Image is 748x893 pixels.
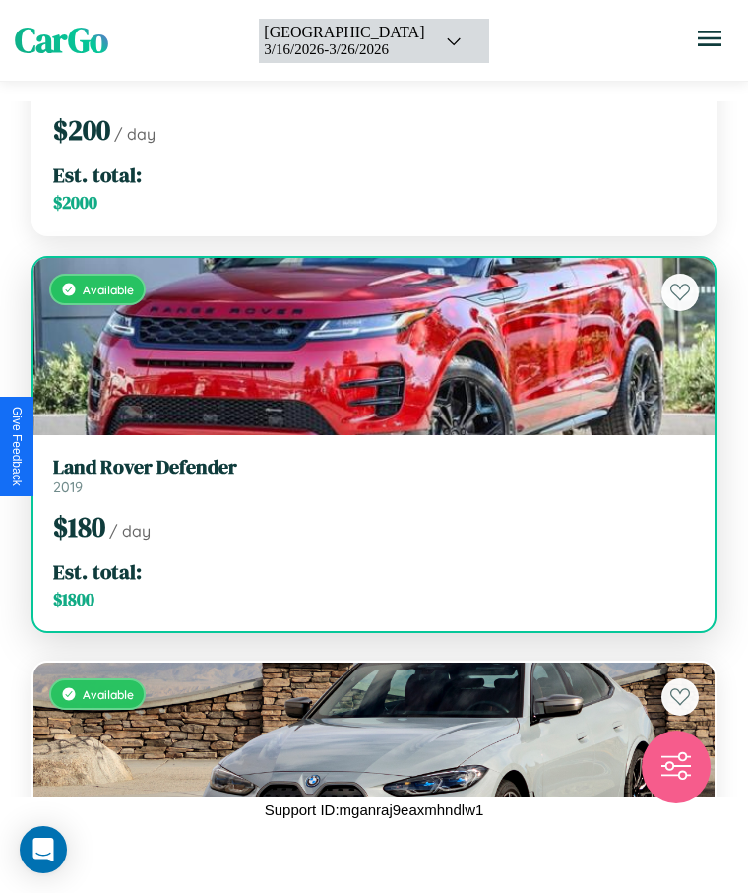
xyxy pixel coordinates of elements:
[264,24,424,41] div: [GEOGRAPHIC_DATA]
[15,17,108,64] span: CarGo
[53,588,94,611] span: $ 1800
[83,283,134,297] span: Available
[53,191,97,215] span: $ 2000
[53,508,105,545] span: $ 180
[114,124,156,144] span: / day
[53,455,695,478] h3: Land Rover Defender
[20,826,67,873] div: Open Intercom Messenger
[53,160,142,189] span: Est. total:
[53,478,83,496] span: 2019
[10,407,24,486] div: Give Feedback
[265,797,484,823] p: Support ID: mganraj9eaxmhndlw1
[53,111,110,149] span: $ 200
[83,687,134,702] span: Available
[109,521,151,541] span: / day
[53,557,142,586] span: Est. total:
[264,41,424,58] div: 3 / 16 / 2026 - 3 / 26 / 2026
[53,455,695,496] a: Land Rover Defender2019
